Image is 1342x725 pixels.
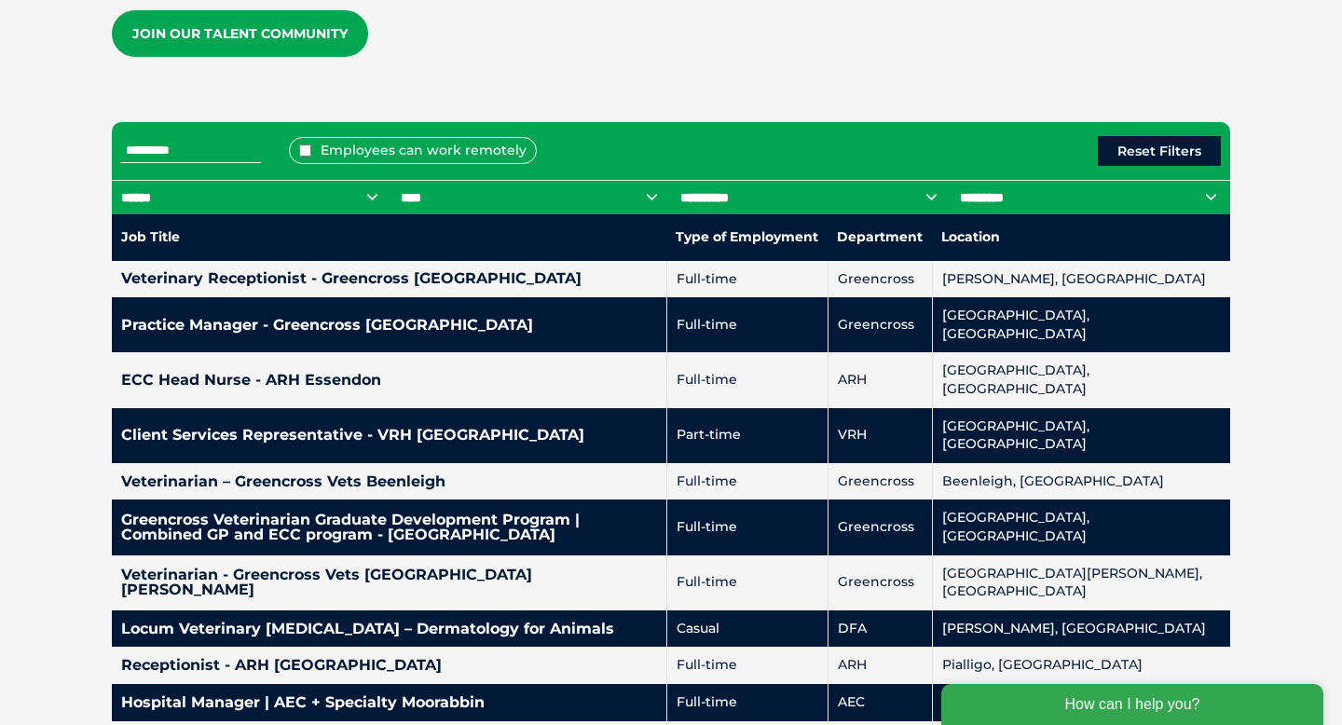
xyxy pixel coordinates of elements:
td: Greencross [828,555,932,610]
td: Greencross [828,499,932,554]
td: Full-time [666,684,828,721]
td: Full-time [666,555,828,610]
nobr: Department [837,228,923,245]
h4: Veterinarian – Greencross Vets Beenleigh [121,474,657,489]
div: How can I help you? [11,11,393,52]
h4: ECC Head Nurse - ARH Essendon [121,373,657,388]
td: [GEOGRAPHIC_DATA], [GEOGRAPHIC_DATA] [932,408,1230,463]
td: ARH [828,647,932,684]
td: Greencross [828,297,932,352]
td: [PERSON_NAME], [GEOGRAPHIC_DATA] [932,261,1230,298]
td: Greencross [828,463,932,500]
nobr: Location [941,228,1000,245]
h4: Practice Manager - Greencross [GEOGRAPHIC_DATA] [121,318,657,333]
nobr: Type of Employment [676,228,818,245]
input: Employees can work remotely [299,144,311,157]
td: Full-time [666,647,828,684]
td: Full-time [666,297,828,352]
h4: Veterinarian - Greencross Vets [GEOGRAPHIC_DATA][PERSON_NAME] [121,568,657,597]
td: Pialligo, [GEOGRAPHIC_DATA] [932,647,1230,684]
label: Employees can work remotely [289,137,537,164]
td: Greencross [828,261,932,298]
nobr: Job Title [121,228,180,245]
td: Full-time [666,261,828,298]
td: Full-time [666,463,828,500]
td: [GEOGRAPHIC_DATA][PERSON_NAME], [GEOGRAPHIC_DATA] [932,555,1230,610]
a: Join our Talent Community [112,10,368,57]
h4: Veterinary Receptionist - Greencross [GEOGRAPHIC_DATA] [121,271,657,286]
h4: Receptionist - ARH [GEOGRAPHIC_DATA] [121,658,657,673]
td: Full-time [666,352,828,407]
td: Beenleigh, [GEOGRAPHIC_DATA] [932,463,1230,500]
td: [GEOGRAPHIC_DATA], [GEOGRAPHIC_DATA] [932,352,1230,407]
h4: Locum Veterinary [MEDICAL_DATA] – Dermatology for Animals [121,622,657,636]
td: [GEOGRAPHIC_DATA], [GEOGRAPHIC_DATA] [932,499,1230,554]
td: ARH [828,352,932,407]
button: Reset Filters [1098,136,1221,166]
h4: Client Services Representative - VRH [GEOGRAPHIC_DATA] [121,428,657,443]
td: AEC [828,684,932,721]
td: VRH [828,408,932,463]
h4: Hospital Manager | AEC + Specialty Moorabbin [121,695,657,710]
td: Casual [666,610,828,648]
td: Part-time [666,408,828,463]
td: Full-time [666,499,828,554]
td: DFA [828,610,932,648]
td: [PERSON_NAME], [GEOGRAPHIC_DATA] [932,610,1230,648]
td: [GEOGRAPHIC_DATA], [GEOGRAPHIC_DATA] [932,297,1230,352]
h4: Greencross Veterinarian Graduate Development Program | Combined GP and ECC program - [GEOGRAPHIC_... [121,513,657,542]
